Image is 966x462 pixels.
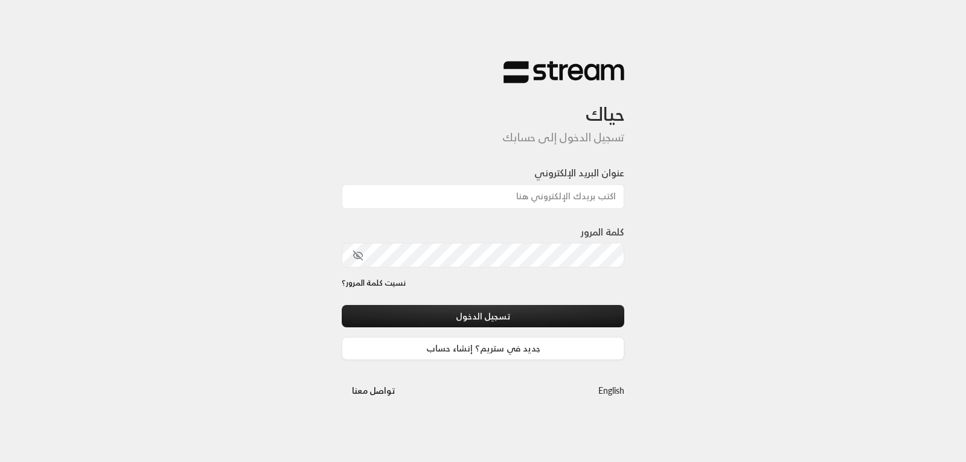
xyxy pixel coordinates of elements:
a: تواصل معنا [342,383,405,398]
input: اكتب بريدك الإلكتروني هنا [342,184,624,209]
label: كلمة المرور [581,225,624,239]
label: عنوان البريد الإلكتروني [534,165,624,180]
a: نسيت كلمة المرور؟ [342,277,406,289]
button: تسجيل الدخول [342,305,624,327]
a: English [598,379,624,402]
button: تواصل معنا [342,379,405,402]
h5: تسجيل الدخول إلى حسابك [342,131,624,144]
a: جديد في ستريم؟ إنشاء حساب [342,337,624,359]
button: toggle password visibility [348,245,368,266]
img: Stream Logo [504,60,624,84]
h3: حياك [342,84,624,126]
